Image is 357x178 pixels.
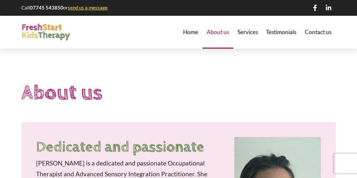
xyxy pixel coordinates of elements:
[202,16,233,49] a: About us
[262,16,301,49] a: Testimonials
[238,29,258,35] span: Services
[183,29,198,35] span: Home
[21,4,109,11] p: Call or
[21,24,71,41] img: FreshStart Kids Therapy logo
[179,16,203,49] a: Home
[207,29,229,35] span: About us
[21,78,335,107] h1: About us
[68,5,108,11] a: send us a message
[301,16,336,49] a: Contact us
[233,16,262,49] a: Services
[36,137,222,158] h2: Dedicated and passionate
[266,29,296,35] span: Testimonials
[30,5,63,11] strong: 07745 543850
[305,29,331,35] span: Contact us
